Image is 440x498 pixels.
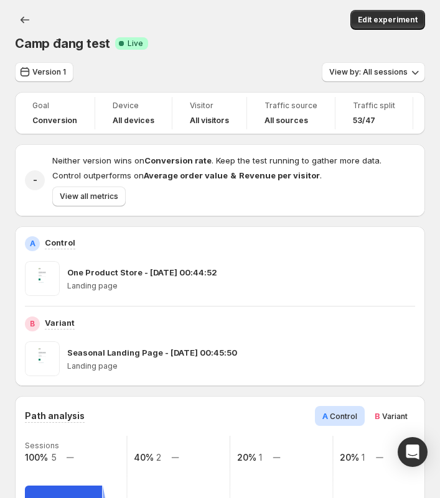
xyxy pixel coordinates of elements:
[25,410,85,422] h3: Path analysis
[67,361,415,371] p: Landing page
[353,99,395,127] a: Traffic split53/47
[382,412,408,421] span: Variant
[33,174,37,187] h2: -
[67,346,237,359] p: Seasonal Landing Page - [DATE] 00:45:50
[15,36,110,51] span: Camp đang test
[264,101,317,111] span: Traffic source
[60,191,118,201] span: View all metrics
[322,62,425,82] button: View by: All sessions
[330,412,357,421] span: Control
[67,281,415,291] p: Landing page
[259,452,262,463] text: 1
[329,67,408,77] span: View by: All sessions
[322,411,328,421] span: A
[25,261,60,296] img: One Product Store - Sep 7, 00:44:52
[375,411,380,421] span: B
[190,99,229,127] a: VisitorAll visitors
[264,116,308,126] h4: All sources
[353,101,395,111] span: Traffic split
[25,452,48,463] text: 100%
[398,437,428,467] div: Open Intercom Messenger
[51,452,57,463] text: 5
[32,116,77,126] span: Conversion
[239,170,320,180] strong: Revenue per visitor
[264,99,317,127] a: Traffic sourceAll sources
[52,187,126,206] button: View all metrics
[15,62,73,82] button: Version 1
[340,452,359,463] text: 20%
[230,170,236,180] strong: &
[144,155,212,165] strong: Conversion rate
[128,39,143,48] span: Live
[67,266,217,279] p: One Product Store - [DATE] 00:44:52
[350,10,425,30] button: Edit experiment
[190,116,229,126] h4: All visitors
[362,452,365,463] text: 1
[32,101,77,111] span: Goal
[32,67,66,77] span: Version 1
[353,116,375,126] span: 53/47
[30,239,35,249] h2: A
[113,101,154,111] span: Device
[15,10,35,30] button: Back
[237,452,256,463] text: 20%
[45,236,75,249] p: Control
[144,170,228,180] strong: Average order value
[30,319,35,329] h2: B
[25,441,59,450] text: Sessions
[190,101,229,111] span: Visitor
[52,170,322,180] span: Control outperforms on .
[358,15,418,25] span: Edit experiment
[25,341,60,376] img: Seasonal Landing Page - Sep 7, 00:45:50
[156,452,161,463] text: 2
[113,116,154,126] h4: All devices
[52,155,381,165] span: Neither version wins on . Keep the test running to gather more data.
[113,99,154,127] a: DeviceAll devices
[134,452,154,463] text: 40%
[45,316,75,329] p: Variant
[32,99,77,127] a: GoalConversion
